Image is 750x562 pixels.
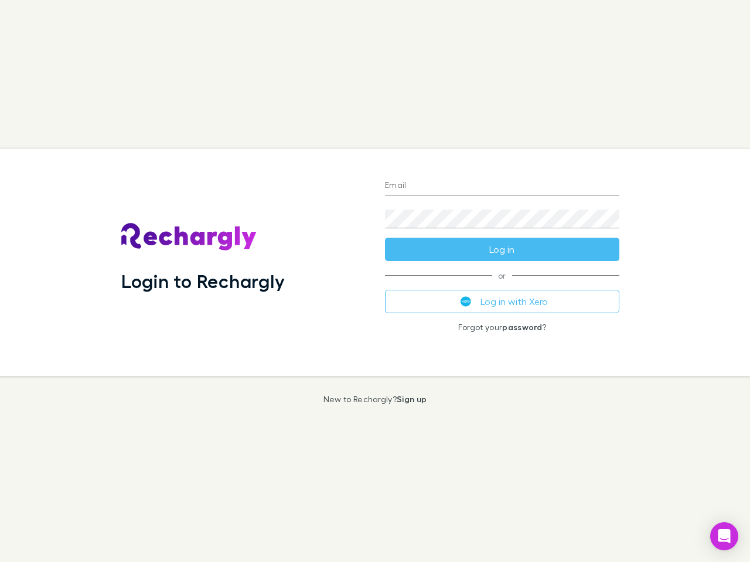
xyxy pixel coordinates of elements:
button: Log in [385,238,619,261]
img: Xero's logo [461,296,471,307]
div: Open Intercom Messenger [710,522,738,550]
p: Forgot your ? [385,323,619,332]
p: New to Rechargly? [323,395,427,404]
h1: Login to Rechargly [121,270,285,292]
a: Sign up [397,394,427,404]
a: password [502,322,542,332]
img: Rechargly's Logo [121,223,257,251]
span: or [385,275,619,276]
button: Log in with Xero [385,290,619,313]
